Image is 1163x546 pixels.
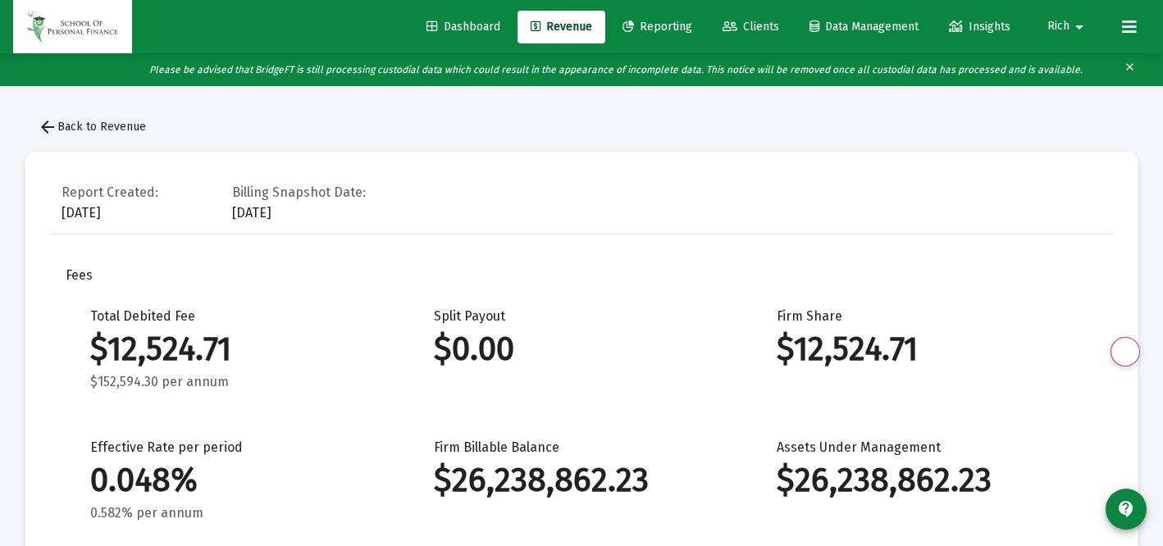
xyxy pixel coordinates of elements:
[518,11,605,43] a: Revenue
[90,439,385,521] div: Effective Rate per period
[38,120,146,134] span: Back to Revenue
[434,439,728,521] div: Firm Billable Balance
[38,117,57,137] mat-icon: arrow_back
[90,472,385,489] div: 0.048%
[434,341,728,357] div: $0.00
[796,11,932,43] a: Data Management
[66,267,1097,284] div: Fees
[25,11,120,43] img: Dashboard
[149,64,1083,75] i: Please be advised that BridgeFT is still processing custodial data which could result in the appe...
[936,11,1024,43] a: Insights
[90,308,385,390] div: Total Debited Fee
[1070,11,1089,43] mat-icon: arrow_drop_down
[1047,20,1070,34] span: Rich
[949,20,1010,34] span: Insights
[232,180,366,221] div: [DATE]
[723,20,779,34] span: Clients
[777,472,1071,489] div: $26,238,862.23
[232,184,366,201] div: Billing Snapshot Date:
[623,20,692,34] span: Reporting
[90,341,385,357] div: $12,524.71
[777,341,1071,357] div: $12,524.71
[25,111,159,143] button: Back to Revenue
[1028,10,1109,43] button: Rich
[810,20,919,34] span: Data Management
[1124,57,1136,82] mat-icon: clear
[90,374,385,390] div: $152,594.30 per annum
[434,308,728,390] div: Split Payout
[62,184,158,201] div: Report Created:
[1116,499,1136,519] mat-icon: contact_support
[777,439,1071,521] div: Assets Under Management
[609,11,705,43] a: Reporting
[62,180,158,221] div: [DATE]
[413,11,513,43] a: Dashboard
[434,472,728,489] div: $26,238,862.23
[531,20,592,34] span: Revenue
[90,505,385,521] div: 0.582% per annum
[777,308,1071,390] div: Firm Share
[709,11,792,43] a: Clients
[426,20,500,34] span: Dashboard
